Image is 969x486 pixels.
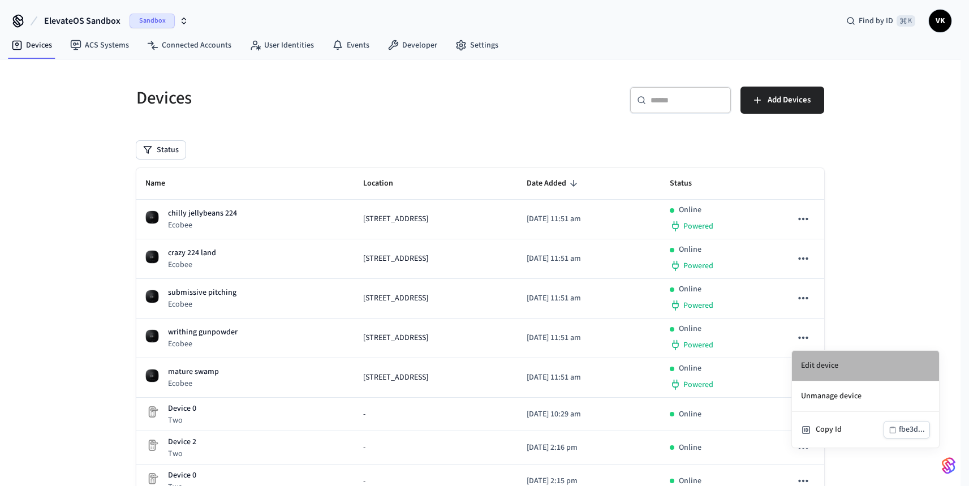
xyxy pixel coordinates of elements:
img: SeamLogoGradient.69752ec5.svg [942,457,955,475]
li: Unmanage device [792,381,939,412]
div: fbe3d... [899,423,925,437]
div: Copy Id [816,424,884,436]
button: fbe3d... [884,421,930,438]
li: Edit device [792,351,939,381]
